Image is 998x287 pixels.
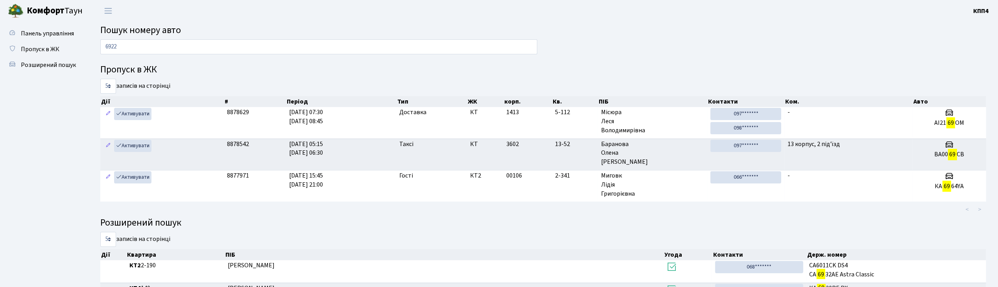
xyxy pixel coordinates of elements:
[708,96,785,107] th: Контакти
[289,171,323,189] span: [DATE] 15:45 [DATE] 21:00
[114,171,151,183] a: Активувати
[552,96,598,107] th: Кв.
[100,79,170,94] label: записів на сторінці
[943,181,951,192] mark: 69
[228,261,275,270] span: [PERSON_NAME]
[100,39,537,54] input: Пошук
[555,140,595,149] span: 13-52
[100,96,224,107] th: Дії
[507,140,519,148] span: 3602
[100,249,126,260] th: Дії
[4,26,83,41] a: Панель управління
[129,261,141,270] b: КТ2
[788,140,840,148] span: 13 корпус, 2 під'їзд
[601,108,705,135] span: Місюра Леся Володимирівна
[470,108,500,117] span: КТ
[100,217,986,229] h4: Розширений пошук
[916,183,983,190] h5: КА 64YA
[21,61,76,69] span: Розширений пошук
[601,171,705,198] span: Миговк Лідія Григорієвна
[555,108,595,117] span: 5-112
[507,171,522,180] span: 00106
[286,96,397,107] th: Період
[103,108,113,120] a: Редагувати
[103,171,113,183] a: Редагувати
[126,249,225,260] th: Квартира
[788,171,790,180] span: -
[948,149,957,160] mark: 69
[397,96,467,107] th: Тип
[21,45,59,54] span: Пропуск в ЖК
[601,140,705,167] span: Баранова Олена [PERSON_NAME]
[225,249,664,260] th: ПІБ
[973,7,989,15] b: КПП4
[224,96,286,107] th: #
[555,171,595,180] span: 2-341
[817,269,825,280] mark: 69
[227,108,249,117] span: 8878629
[100,64,986,76] h4: Пропуск в ЖК
[400,140,414,149] span: Таксі
[289,140,323,157] span: [DATE] 05:15 [DATE] 06:30
[100,232,116,247] select: записів на сторінці
[98,4,118,17] button: Переключити навігацію
[973,6,989,16] a: КПП4
[712,249,806,260] th: Контакти
[470,171,500,180] span: КТ2
[598,96,708,107] th: ПІБ
[664,249,712,260] th: Угода
[103,140,113,152] a: Редагувати
[289,108,323,126] span: [DATE] 07:30 [DATE] 08:45
[114,140,151,152] a: Активувати
[504,96,552,107] th: корп.
[946,117,955,128] mark: 69
[785,96,913,107] th: Ком.
[507,108,519,117] span: 1413
[129,261,221,270] span: 2-190
[8,3,24,19] img: logo.png
[467,96,504,107] th: ЖК
[788,108,790,117] span: -
[114,108,151,120] a: Активувати
[227,171,249,180] span: 8877971
[4,41,83,57] a: Пропуск в ЖК
[4,57,83,73] a: Розширений пошук
[227,140,249,148] span: 8878542
[100,79,116,94] select: записів на сторінці
[806,249,986,260] th: Держ. номер
[21,29,74,38] span: Панель управління
[913,96,986,107] th: Авто
[400,171,413,180] span: Гості
[27,4,65,17] b: Комфорт
[100,232,170,247] label: записів на сторінці
[100,23,181,37] span: Пошук номеру авто
[27,4,83,18] span: Таун
[916,151,983,158] h5: ВА00 СВ
[470,140,500,149] span: КТ
[400,108,427,117] span: Доставка
[916,119,983,127] h5: АІ21 ОМ
[810,261,983,279] span: CA6011CK DS4 CA 32AE Astra Classic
